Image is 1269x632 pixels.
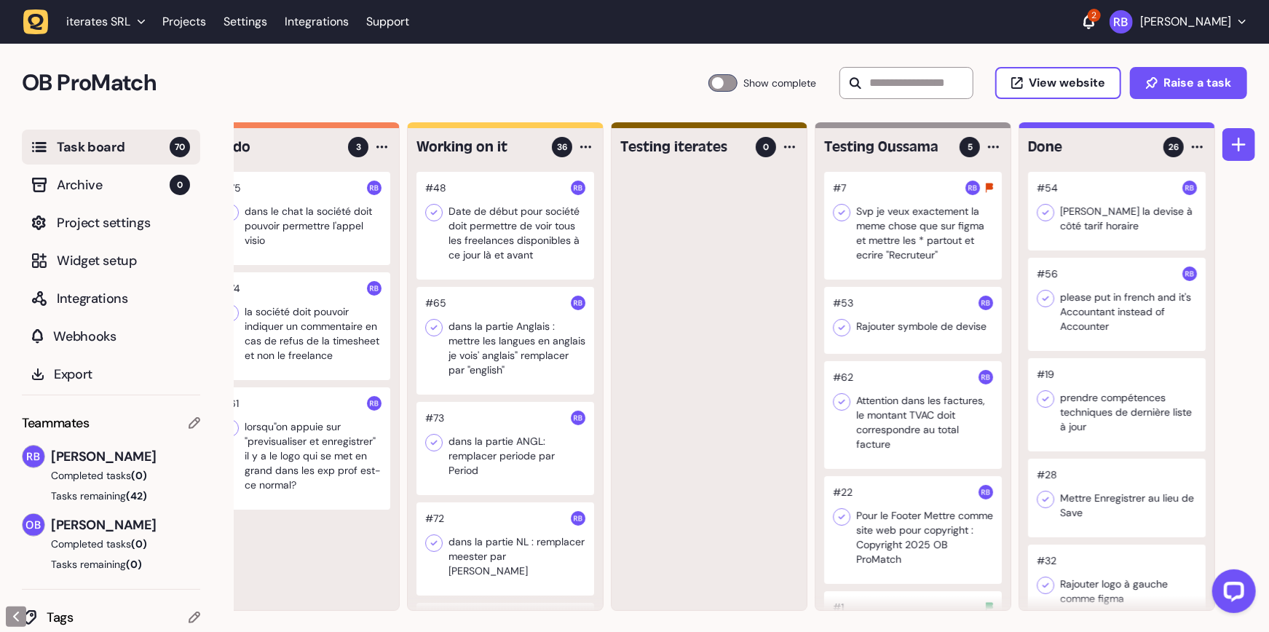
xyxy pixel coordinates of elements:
a: Integrations [285,9,349,35]
button: View website [995,67,1121,99]
span: Widget setup [57,250,190,271]
span: Task board [57,137,170,157]
button: Integrations [22,281,200,316]
img: Rodolphe Balay [367,396,382,411]
span: 70 [170,137,190,157]
span: (0) [126,558,142,571]
img: Rodolphe Balay [1182,266,1197,281]
a: Settings [224,9,267,35]
span: (0) [131,469,147,482]
span: 5 [968,141,973,154]
button: Webhooks [22,319,200,354]
button: Completed tasks(0) [22,537,189,551]
span: 26 [1169,141,1179,154]
a: Projects [162,9,206,35]
h4: Working on it [416,137,542,157]
span: Export [54,364,190,384]
img: Rodolphe Balay [23,446,44,467]
iframe: LiveChat chat widget [1201,564,1262,625]
span: (42) [126,489,147,502]
button: Archive0 [22,167,200,202]
span: Teammates [22,413,90,433]
button: Tasks remaining(42) [22,489,200,503]
span: 3 [356,141,361,154]
span: Integrations [57,288,190,309]
span: [PERSON_NAME] [51,515,200,535]
img: Rodolphe Balay [1182,181,1197,195]
span: 36 [557,141,568,154]
img: Rodolphe Balay [979,296,993,310]
button: Export [22,357,200,392]
img: Rodolphe Balay [979,370,993,384]
span: iterates SRL [66,15,130,29]
span: [PERSON_NAME] [51,446,200,467]
img: Rodolphe Balay [979,485,993,499]
h4: To do [213,137,338,157]
h4: Done [1028,137,1153,157]
button: Raise a task [1130,67,1247,99]
img: Rodolphe Balay [1110,10,1133,33]
h2: OB ProMatch [22,66,708,100]
button: Tasks remaining(0) [22,557,200,572]
button: Task board70 [22,130,200,165]
div: 2 [1088,9,1101,22]
img: Rodolphe Balay [367,181,382,195]
img: Oussama Bahassou [23,514,44,536]
span: 0 [170,175,190,195]
button: iterates SRL [23,9,154,35]
p: [PERSON_NAME] [1140,15,1231,29]
img: Rodolphe Balay [367,281,382,296]
button: [PERSON_NAME] [1110,10,1246,33]
button: Widget setup [22,243,200,278]
span: Webhooks [53,326,190,347]
span: (0) [131,537,147,550]
button: Completed tasks(0) [22,468,189,483]
span: Show complete [743,74,816,92]
span: Project settings [57,213,190,233]
h4: Testing iterates [620,137,746,157]
img: Rodolphe Balay [571,511,585,526]
button: Project settings [22,205,200,240]
h4: Testing Oussama [824,137,949,157]
img: Rodolphe Balay [965,181,980,195]
span: View website [1029,77,1105,89]
img: Rodolphe Balay [571,296,585,310]
img: Rodolphe Balay [571,411,585,425]
span: Archive [57,175,170,195]
img: Rodolphe Balay [571,181,585,195]
span: Tags [47,607,189,628]
span: 0 [763,141,769,154]
a: Support [366,15,409,29]
span: Raise a task [1163,77,1231,89]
